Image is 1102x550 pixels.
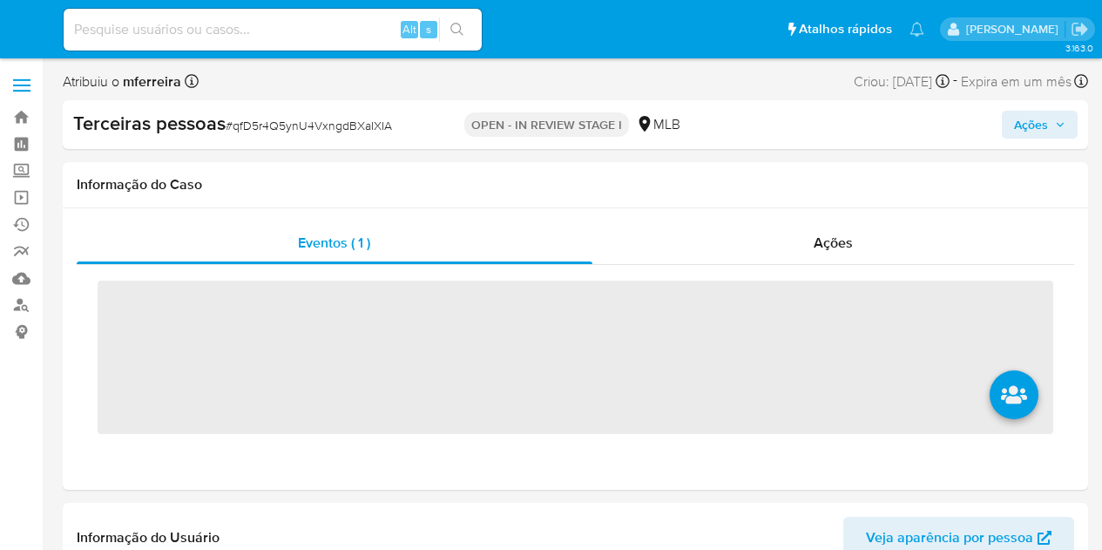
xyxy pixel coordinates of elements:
[439,17,475,42] button: search-icon
[119,71,181,92] b: mferreira
[854,70,950,93] div: Criou: [DATE]
[1014,111,1048,139] span: Ações
[226,117,392,134] span: # qfD5r4Q5ynU4VxngdBXaIXIA
[77,176,1074,194] h1: Informação do Caso
[298,233,370,253] span: Eventos ( 1 )
[966,21,1065,37] p: magno.ferreira@mercadopago.com.br
[909,22,924,37] a: Notificações
[1002,111,1078,139] button: Ações
[63,72,181,92] span: Atribuiu o
[402,21,416,37] span: Alt
[636,115,680,134] div: MLB
[98,281,1053,434] span: ‌
[814,233,853,253] span: Ações
[1071,20,1089,38] a: Sair
[799,20,892,38] span: Atalhos rápidos
[426,21,431,37] span: s
[953,70,957,93] span: -
[464,112,629,137] p: OPEN - IN REVIEW STAGE I
[77,529,220,547] h1: Informação do Usuário
[961,72,1072,92] span: Expira em um mês
[64,18,482,41] input: Pesquise usuários ou casos...
[73,109,226,137] b: Terceiras pessoas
